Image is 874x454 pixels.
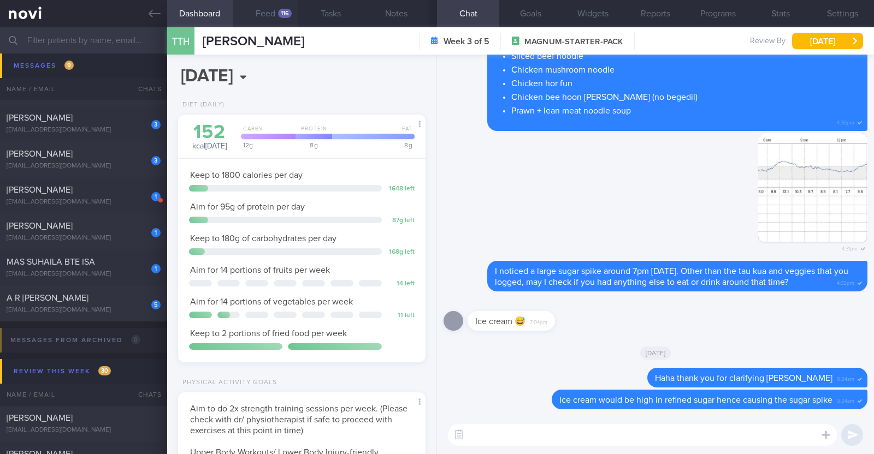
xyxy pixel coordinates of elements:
div: Protein [292,126,332,139]
div: 14 left [387,280,415,288]
span: 9:24am [837,373,854,383]
div: [EMAIL_ADDRESS][DOMAIN_NAME] [7,126,161,134]
div: Physical Activity Goals [178,379,277,387]
div: 168 g left [387,248,415,256]
span: [PERSON_NAME] [7,150,73,158]
li: Chicken bee hoon [PERSON_NAME] (no begedil) [511,89,860,103]
span: Haha thank you for clarifying [PERSON_NAME] [655,374,832,383]
span: Keep to 180g of carbohydrates per day [190,234,336,243]
span: Aim for 95g of protein per day [190,202,305,211]
div: [EMAIL_ADDRESS][DOMAIN_NAME] [7,234,161,242]
span: Aim for 14 portions of vegetables per week [190,297,353,306]
div: Messages from Archived [8,333,143,348]
span: 0 [131,335,140,344]
div: 8 g [329,142,415,148]
span: Keep to 2 portions of fried food per week [190,329,347,338]
li: Chicken hor fun [511,75,860,89]
li: Prawn + lean meat noodle soup [511,103,860,116]
span: [DATE] [640,347,671,360]
div: 11 left [387,312,415,320]
div: [EMAIL_ADDRESS][DOMAIN_NAME] [7,198,161,206]
div: Review this week [11,364,114,379]
span: Aim for 14 portions of fruits per week [190,266,330,274]
div: Chats [123,384,167,405]
span: 30 [98,366,111,375]
div: [EMAIL_ADDRESS][DOMAIN_NAME] [7,270,161,278]
div: TTH [164,21,197,63]
span: MAS SUHAILA BTE ISA [7,258,95,266]
span: Ice cream 😅 [475,317,525,326]
div: 87 g left [387,217,415,225]
div: 116 [278,9,292,18]
span: 9:24am [837,395,854,405]
div: 1 [151,48,161,57]
span: [PERSON_NAME] [7,222,73,230]
div: Fat [329,126,415,139]
span: MAGNUM-STARTER-PACK [524,37,623,47]
div: Diet (Daily) [178,101,225,109]
span: I noticed a large sugar spike around 7pm [DATE]. Other than the tau kua and veggies that you logg... [495,267,848,286]
li: Chicken mushroom noodle [511,62,860,75]
span: Aim to do 2x strength training sessions per week. (Please check with dr/ physiotherapist if safe ... [190,404,408,435]
div: 12 g [238,142,296,148]
span: 7:04pm [530,316,547,326]
span: [PERSON_NAME] [7,186,73,194]
div: 8 g [292,142,332,148]
span: 4:32pm [837,277,854,287]
div: [EMAIL_ADDRESS][DOMAIN_NAME] [7,162,161,170]
div: 3 [151,156,161,165]
div: 1 [151,264,161,273]
div: [EMAIL_ADDRESS][DOMAIN_NAME] [7,426,161,434]
span: Ice cream would be high in refined sugar hence causing the sugar spike [559,396,832,404]
li: Sliced beef noodle [511,48,860,62]
div: 3 [151,120,161,129]
strong: Week 3 of 5 [444,36,489,47]
div: 1 [151,192,161,201]
div: 3 [151,84,161,93]
div: [EMAIL_ADDRESS][DOMAIN_NAME] [7,306,161,314]
span: 4:30pm [837,116,854,127]
div: 1648 left [387,185,415,193]
img: Photo by Charlotte Tan [758,133,867,242]
div: kcal [DATE] [189,123,230,152]
div: 5 [151,300,161,309]
span: Review By [750,37,786,46]
span: [PERSON_NAME] [7,414,73,422]
span: [PERSON_NAME] [7,113,73,122]
div: [EMAIL_ADDRESS][DOMAIN_NAME] [7,90,161,98]
span: Keep to 1800 calories per day [190,171,303,180]
button: [DATE] [792,33,863,49]
span: 4:31pm [842,242,858,253]
span: [PERSON_NAME] [7,77,73,86]
div: Carbs [238,126,296,139]
div: 152 [189,123,230,142]
div: [EMAIL_ADDRESS][DOMAIN_NAME] [7,54,161,62]
div: 1 [151,228,161,237]
span: [PERSON_NAME] [203,35,304,48]
span: A R [PERSON_NAME] [7,294,88,302]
